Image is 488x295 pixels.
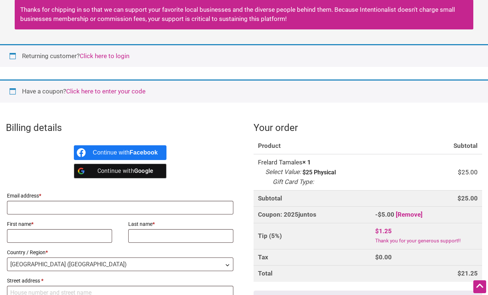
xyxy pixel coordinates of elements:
td: Frelard Tamales [254,154,371,190]
a: Continue with <b>Google</b> [74,164,167,178]
dt: Gift Card Type: [273,177,314,187]
span: United States (US) [7,258,233,271]
h3: Your order [254,121,482,134]
bdi: 25.00 [457,195,478,202]
span: $ [457,270,461,277]
a: Remove 2025juntos coupon [396,211,423,218]
label: First name [7,219,112,229]
label: Country / Region [7,247,233,257]
th: Coupon: 2025juntos [254,206,371,223]
label: Last name [128,219,233,229]
th: Total [254,265,371,282]
a: Continue with <b>Facebook</b> [74,145,167,160]
strong: × 1 [302,159,311,166]
bdi: 0.00 [375,253,392,261]
label: Email address [7,191,233,201]
p: $25 [302,170,312,175]
th: Tip (5%) [254,223,371,249]
span: $ [375,227,379,235]
b: Google [134,167,154,174]
th: Subtotal [371,138,482,154]
a: Click here to login [80,52,129,60]
div: Continue with [93,145,158,160]
small: Thank you for your generous support!! [375,238,461,244]
bdi: 25.00 [458,168,478,176]
dt: Select Value: [265,167,301,177]
span: $ [375,253,379,261]
th: Tax [254,249,371,266]
span: $ [378,211,381,218]
span: 5.00 [378,211,394,218]
span: $ [458,168,462,176]
div: Continue with [93,164,158,178]
b: Facebook [130,149,158,156]
td: - [371,206,482,223]
span: $ [457,195,461,202]
bdi: 1.25 [375,227,392,235]
th: Product [254,138,371,154]
bdi: 21.25 [457,270,478,277]
th: Subtotal [254,190,371,207]
h3: Billing details [6,121,234,134]
span: Country / Region [7,257,233,271]
a: Enter your coupon code [66,88,146,95]
label: Street address [7,276,233,286]
div: Scroll Back to Top [473,280,486,293]
p: Physical [314,170,336,175]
